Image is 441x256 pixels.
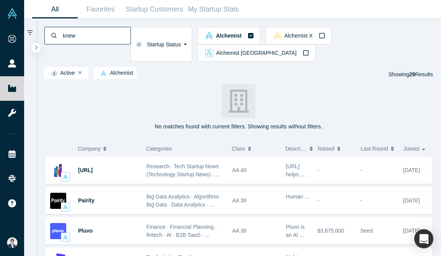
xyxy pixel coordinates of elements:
div: AA 40 [232,157,278,184]
span: Categories [146,146,172,152]
img: alchemist Vault Logo [63,174,68,179]
span: Alchemist [GEOGRAPHIC_DATA] [216,50,296,56]
button: Raised [318,141,353,157]
span: - [317,167,319,173]
img: Pairity's Logo [50,193,66,209]
img: alchemist Vault Logo [101,71,106,76]
a: All [32,0,78,18]
span: [DATE] [403,197,420,203]
img: alchemistx Vault Logo [274,31,282,39]
span: [DATE] [403,167,420,173]
img: Tally.AI's Logo [50,162,66,179]
a: Startup Customers [123,0,186,18]
span: Alchemist [216,33,242,38]
span: Big Data Analytics · Algorithms · Big Data · Data Analytics · ... [147,194,222,208]
img: Pluvo's Logo [50,223,66,239]
span: Joined [403,141,419,157]
span: $3,675,000 [317,228,344,234]
span: Company [78,141,101,157]
img: company [222,84,255,118]
img: alchemist_aj Vault Logo [205,49,213,57]
span: - [317,197,319,203]
span: Class [232,141,245,157]
img: Startup status [136,41,142,48]
a: [URL] [78,167,93,173]
button: Last Round [361,141,395,157]
button: Description [286,141,310,157]
span: Seed [360,228,373,234]
a: Favorites [78,0,123,18]
span: - [360,197,362,203]
button: Joined [403,141,428,157]
span: Pluvo is an AI ... [286,224,305,238]
span: Last Round [361,141,388,157]
div: AA 39 [232,218,278,244]
span: [URL] helps ... [286,163,305,177]
button: Class [232,141,274,157]
span: [DATE] [403,228,420,234]
span: Alchemist X [284,33,313,38]
button: Startup Status [131,27,192,62]
h4: No matches found with current filters. Showing results without filters. [44,123,433,130]
a: Pairity [78,197,95,203]
button: Remove Filter [78,70,82,75]
span: Showing Results [389,71,433,77]
img: alchemist Vault Logo [63,204,68,210]
span: - [360,167,362,173]
span: Raised [318,141,335,157]
img: Alchemist Vault Logo [7,8,18,19]
button: alchemist Vault LogoAlchemist [198,27,260,44]
span: Research · Tech Startup News (Technology Startup News) · ... [147,163,220,177]
span: Active [48,70,75,76]
a: My Startup Stats [186,0,242,18]
a: Pluvo [78,228,93,234]
strong: 29 [409,71,415,77]
button: Company [78,141,134,157]
img: Eisuke Shimizu's Account [7,237,18,248]
img: Startup status [51,70,57,76]
span: Description [286,141,307,157]
img: alchemist Vault Logo [63,235,68,240]
span: Alchemist [97,70,133,76]
input: Search by company name, class, customer, one-liner or category [62,26,131,44]
span: Finance · Financial Planning · fintech · AI · B2B SaaS · ... [147,224,217,238]
img: alchemist Vault Logo [205,31,213,39]
span: Human ... [286,194,309,200]
button: alchemist_aj Vault LogoAlchemist [GEOGRAPHIC_DATA] [198,44,315,62]
div: AA 39 [232,187,278,214]
button: alchemistx Vault LogoAlchemist X [266,27,331,44]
